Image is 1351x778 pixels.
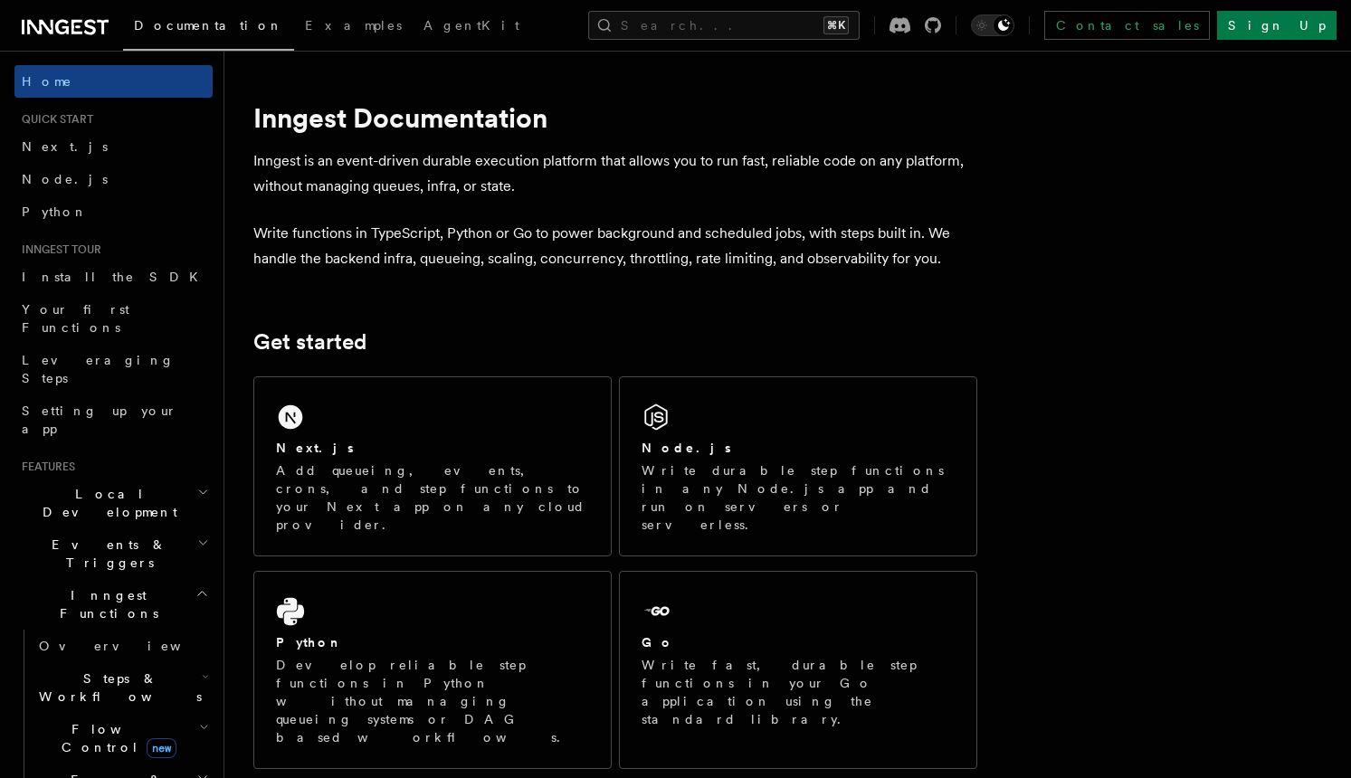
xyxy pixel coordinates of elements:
span: AgentKit [423,18,519,33]
a: Examples [294,5,413,49]
a: Overview [32,630,213,662]
span: Quick start [14,112,93,127]
span: Flow Control [32,720,199,756]
a: Sign Up [1217,11,1337,40]
h2: Node.js [642,439,731,457]
h2: Python [276,633,343,651]
h2: Go [642,633,674,651]
button: Flow Controlnew [32,713,213,764]
a: Node.jsWrite durable step functions in any Node.js app and run on servers or serverless. [619,376,977,556]
a: PythonDevelop reliable step functions in Python without managing queueing systems or DAG based wo... [253,571,612,769]
span: new [147,738,176,758]
p: Inngest is an event-driven durable execution platform that allows you to run fast, reliable code ... [253,148,977,199]
a: Leveraging Steps [14,344,213,394]
a: Setting up your app [14,394,213,445]
p: Write functions in TypeScript, Python or Go to power background and scheduled jobs, with steps bu... [253,221,977,271]
button: Toggle dark mode [971,14,1014,36]
a: Contact sales [1044,11,1210,40]
a: Your first Functions [14,293,213,344]
kbd: ⌘K [823,16,849,34]
p: Develop reliable step functions in Python without managing queueing systems or DAG based workflows. [276,656,589,746]
a: Install the SDK [14,261,213,293]
a: Get started [253,329,366,355]
span: Events & Triggers [14,536,197,572]
button: Local Development [14,478,213,528]
span: Leveraging Steps [22,353,175,385]
span: Local Development [14,485,197,521]
span: Inngest tour [14,242,101,257]
a: Next.js [14,130,213,163]
span: Install the SDK [22,270,209,284]
span: Python [22,204,88,219]
a: Node.js [14,163,213,195]
button: Steps & Workflows [32,662,213,713]
span: Home [22,72,72,90]
button: Inngest Functions [14,579,213,630]
a: Python [14,195,213,228]
button: Search...⌘K [588,11,860,40]
a: Next.jsAdd queueing, events, crons, and step functions to your Next app on any cloud provider. [253,376,612,556]
span: Features [14,460,75,474]
span: Node.js [22,172,108,186]
span: Documentation [134,18,283,33]
span: Examples [305,18,402,33]
span: Steps & Workflows [32,669,202,706]
a: AgentKit [413,5,530,49]
p: Write durable step functions in any Node.js app and run on servers or serverless. [642,461,955,534]
a: GoWrite fast, durable step functions in your Go application using the standard library. [619,571,977,769]
button: Events & Triggers [14,528,213,579]
span: Next.js [22,139,108,154]
span: Overview [39,639,225,653]
p: Write fast, durable step functions in your Go application using the standard library. [642,656,955,728]
a: Home [14,65,213,98]
span: Setting up your app [22,403,177,436]
span: Your first Functions [22,302,129,335]
p: Add queueing, events, crons, and step functions to your Next app on any cloud provider. [276,461,589,534]
h2: Next.js [276,439,354,457]
a: Documentation [123,5,294,51]
span: Inngest Functions [14,586,195,622]
h1: Inngest Documentation [253,101,977,134]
